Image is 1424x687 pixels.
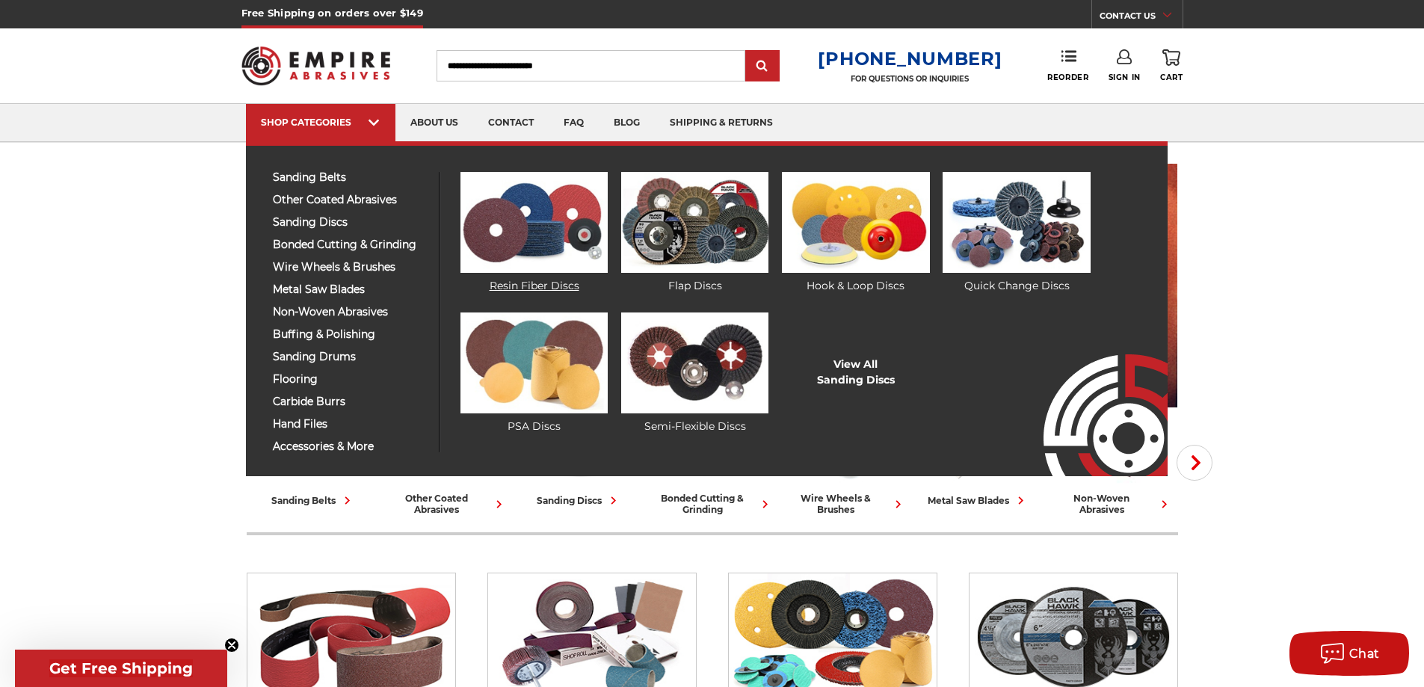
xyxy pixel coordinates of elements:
[273,217,428,228] span: sanding discs
[1017,310,1168,476] img: Empire Abrasives Logo Image
[224,638,239,653] button: Close teaser
[818,48,1002,70] a: [PHONE_NUMBER]
[473,104,549,142] a: contact
[1289,631,1409,676] button: Chat
[782,172,929,294] a: Hook & Loop Discs
[460,312,608,413] img: PSA Discs
[241,37,391,95] img: Empire Abrasives
[273,329,428,340] span: buffing & polishing
[621,312,768,413] img: Semi-Flexible Discs
[652,493,773,515] div: bonded cutting & grinding
[943,172,1090,294] a: Quick Change Discs
[261,117,380,128] div: SHOP CATEGORIES
[273,351,428,363] span: sanding drums
[1109,73,1141,82] span: Sign In
[1051,493,1172,515] div: non-woven abrasives
[1047,49,1088,81] a: Reorder
[537,493,621,508] div: sanding discs
[460,172,608,294] a: Resin Fiber Discs
[943,172,1090,273] img: Quick Change Discs
[273,262,428,273] span: wire wheels & brushes
[273,441,428,452] span: accessories & more
[273,396,428,407] span: carbide burrs
[785,493,906,515] div: wire wheels & brushes
[273,306,428,318] span: non-woven abrasives
[1177,445,1212,481] button: Next
[49,659,193,677] span: Get Free Shipping
[782,172,929,273] img: Hook & Loop Discs
[273,194,428,206] span: other coated abrasives
[1160,73,1183,82] span: Cart
[655,104,788,142] a: shipping & returns
[273,284,428,295] span: metal saw blades
[621,312,768,434] a: Semi-Flexible Discs
[817,357,895,388] a: View AllSanding Discs
[273,239,428,250] span: bonded cutting & grinding
[621,172,768,294] a: Flap Discs
[460,312,608,434] a: PSA Discs
[1349,647,1380,661] span: Chat
[1100,7,1183,28] a: CONTACT US
[621,172,768,273] img: Flap Discs
[273,172,428,183] span: sanding belts
[395,104,473,142] a: about us
[1047,73,1088,82] span: Reorder
[928,493,1029,508] div: metal saw blades
[748,52,777,81] input: Submit
[460,172,608,273] img: Resin Fiber Discs
[386,493,507,515] div: other coated abrasives
[273,419,428,430] span: hand files
[271,493,355,508] div: sanding belts
[273,374,428,385] span: flooring
[549,104,599,142] a: faq
[818,74,1002,84] p: FOR QUESTIONS OR INQUIRIES
[15,650,227,687] div: Get Free ShippingClose teaser
[1160,49,1183,82] a: Cart
[599,104,655,142] a: blog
